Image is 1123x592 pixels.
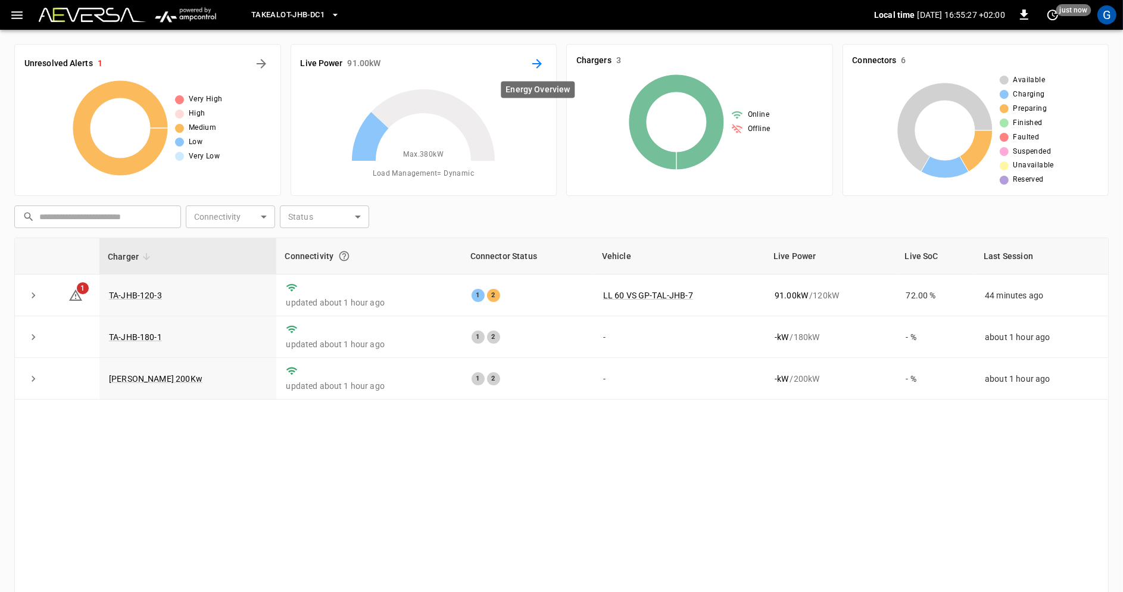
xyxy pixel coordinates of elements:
p: - kW [775,373,788,385]
td: 44 minutes ago [975,275,1108,316]
a: LL 60 VS GP-TAL-JHB-7 [603,291,693,300]
span: Reserved [1013,174,1044,186]
span: Very High [189,94,223,105]
th: Last Session [975,238,1108,275]
div: 1 [472,331,485,344]
div: / 120 kW [775,289,887,301]
span: Load Management = Dynamic [373,168,474,180]
div: Connectivity [285,245,453,267]
td: 72.00 % [897,275,976,316]
button: expand row [24,370,42,388]
div: / 200 kW [775,373,887,385]
td: - [594,358,765,400]
h6: Chargers [576,54,612,67]
span: Unavailable [1013,160,1054,172]
p: updated about 1 hour ago [286,338,452,350]
span: Available [1013,74,1046,86]
td: - [594,316,765,358]
th: Connector Status [462,238,594,275]
span: Faulted [1013,132,1040,144]
div: profile-icon [1097,5,1116,24]
p: updated about 1 hour ago [286,297,452,309]
span: Offline [748,123,770,135]
span: Finished [1013,117,1043,129]
th: Live SoC [897,238,976,275]
div: 2 [487,372,500,385]
button: All Alerts [252,54,271,73]
span: Preparing [1013,103,1047,115]
button: Energy Overview [528,54,547,73]
span: Takealot-JHB-DC1 [251,8,325,22]
img: Customer Logo [39,8,146,22]
span: Medium [189,122,216,134]
span: Charger [108,250,154,264]
h6: Unresolved Alerts [24,57,93,70]
p: 91.00 kW [775,289,808,301]
p: Local time [874,9,915,21]
button: expand row [24,328,42,346]
a: TA-JHB-180-1 [109,332,162,342]
td: about 1 hour ago [975,358,1108,400]
a: TA-JHB-120-3 [109,291,162,300]
h6: 6 [901,54,906,67]
p: - kW [775,331,788,343]
a: 1 [68,289,83,299]
span: Max. 380 kW [403,149,444,161]
th: Vehicle [594,238,765,275]
span: Charging [1013,89,1045,101]
div: 1 [472,372,485,385]
span: High [189,108,205,120]
a: [PERSON_NAME] 200Kw [109,374,202,384]
button: set refresh interval [1043,5,1062,24]
h6: 91.00 kW [348,57,381,70]
h6: Connectors [853,54,897,67]
span: Very Low [189,151,220,163]
p: [DATE] 16:55:27 +02:00 [918,9,1005,21]
button: Connection between the charger and our software. [333,245,355,267]
div: 2 [487,289,500,302]
h6: 3 [616,54,621,67]
h6: 1 [98,57,102,70]
td: - % [897,316,976,358]
span: just now [1056,4,1091,16]
td: - % [897,358,976,400]
span: Low [189,136,202,148]
img: ampcontrol.io logo [151,4,220,26]
button: Takealot-JHB-DC1 [247,4,345,27]
div: 2 [487,331,500,344]
span: Online [748,109,769,121]
div: 1 [472,289,485,302]
button: expand row [24,286,42,304]
div: Energy Overview [501,82,575,98]
span: 1 [77,282,89,294]
th: Live Power [765,238,896,275]
span: Suspended [1013,146,1052,158]
td: about 1 hour ago [975,316,1108,358]
div: / 180 kW [775,331,887,343]
p: updated about 1 hour ago [286,380,452,392]
h6: Live Power [301,57,343,70]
